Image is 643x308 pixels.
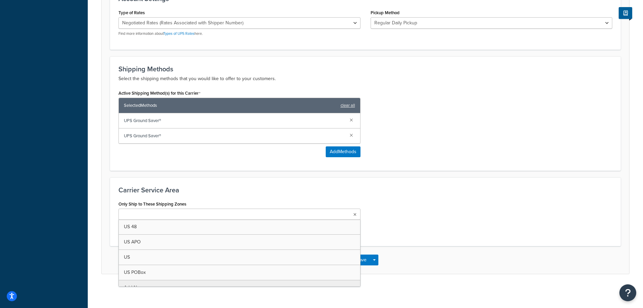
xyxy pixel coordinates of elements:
[124,254,130,261] span: US
[124,116,344,125] span: UPS Ground Saver®
[619,7,632,19] button: Show Help Docs
[124,101,337,110] span: Selected Methods
[119,235,360,250] a: US APO
[119,219,360,234] a: US 48
[124,131,344,141] span: UPS Ground Saver®
[163,31,194,36] a: Types of UPS Rates
[119,280,360,295] a: Add New
[118,10,145,15] label: Type of Rates
[118,91,200,96] label: Active Shipping Method(s) for this Carrier
[326,146,360,157] button: AddMethods
[118,75,612,83] p: Select the shipping methods that you would like to offer to your customers.
[371,10,400,15] label: Pickup Method
[118,65,612,73] h3: Shipping Methods
[352,255,371,265] button: Save
[124,223,137,230] span: US 48
[118,186,612,194] h3: Carrier Service Area
[118,202,186,207] label: Only Ship to These Shipping Zones
[124,284,143,291] span: Add New
[118,31,360,36] p: Find more information about here.
[124,269,146,276] span: US POBox
[124,238,141,245] span: US APO
[341,101,355,110] a: clear all
[619,284,636,301] button: Open Resource Center
[119,250,360,265] a: US
[119,265,360,280] a: US POBox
